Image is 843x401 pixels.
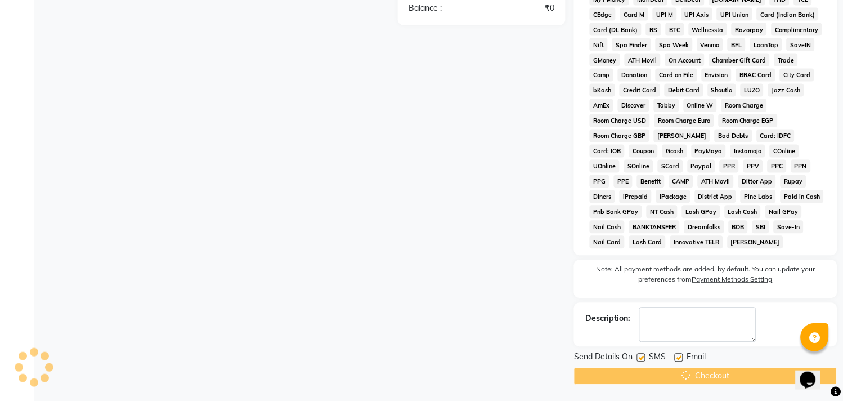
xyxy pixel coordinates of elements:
[656,69,697,82] span: Card on File
[684,99,718,112] span: Online W
[665,84,703,97] span: Debit Card
[612,38,651,51] span: Spa Finder
[637,175,665,188] span: Benefit
[656,38,693,51] span: Spa Week
[732,23,767,36] span: Razorpay
[728,236,784,249] span: [PERSON_NAME]
[770,145,799,158] span: COnline
[774,54,798,66] span: Trade
[796,356,832,390] iframe: chat widget
[590,54,620,66] span: GMoney
[658,160,683,173] span: SCard
[590,8,616,21] span: CEdge
[768,160,787,173] span: PPC
[772,23,822,36] span: Complimentary
[781,175,806,188] span: Rupay
[738,175,776,188] span: Dittor App
[662,145,687,158] span: Gcash
[625,54,661,66] span: ATH Movil
[692,145,727,158] span: PayMaya
[654,130,710,142] span: [PERSON_NAME]
[590,221,625,234] span: Nail Cash
[774,221,804,234] span: Save-In
[482,2,563,14] div: ₹0
[618,69,651,82] span: Donation
[781,190,824,203] span: Paid in Cash
[791,160,811,173] span: PPN
[719,114,778,127] span: Room Charge EGP
[620,8,648,21] span: Card M
[629,236,666,249] span: Lash Card
[590,130,649,142] span: Room Charge GBP
[702,69,732,82] span: Envision
[590,38,608,51] span: Nift
[684,221,724,234] span: Dreamfolks
[689,23,728,36] span: Wellnessta
[401,2,482,14] div: Balance :
[728,38,746,51] span: BFL
[709,54,770,66] span: Chamber Gift Card
[715,130,752,142] span: Bad Debts
[665,54,705,66] span: On Account
[670,236,723,249] span: Innovative TELR
[590,190,615,203] span: Diners
[681,8,713,21] span: UPI Axis
[721,99,767,112] span: Room Charge
[741,190,776,203] span: Pine Labs
[708,84,737,97] span: Shoutlo
[590,84,615,97] span: bKash
[590,114,650,127] span: Room Charge USD
[654,114,714,127] span: Room Charge Euro
[590,236,625,249] span: Nail Card
[743,160,763,173] span: PPV
[697,38,724,51] span: Venmo
[574,351,633,366] span: Send Details On
[654,99,679,112] span: Tabby
[629,221,680,234] span: BANKTANSFER
[629,145,658,158] span: Coupon
[590,206,642,219] span: Pnb Bank GPay
[717,8,752,21] span: UPI Union
[656,190,690,203] span: iPackage
[646,23,661,36] span: RS
[741,84,764,97] span: LUZO
[757,130,795,142] span: Card: IDFC
[649,351,666,366] span: SMS
[585,265,826,289] label: Note: All payment methods are added, by default. You can update your preferences from
[736,69,775,82] span: BRAC Card
[624,160,653,173] span: SOnline
[687,351,706,366] span: Email
[590,99,613,112] span: AmEx
[590,160,620,173] span: UOnline
[688,160,716,173] span: Paypal
[590,23,642,36] span: Card (DL Bank)
[757,8,819,21] span: Card (Indian Bank)
[765,206,802,219] span: Nail GPay
[698,175,734,188] span: ATH Movil
[695,190,737,203] span: District App
[590,145,625,158] span: Card: IOB
[692,275,773,285] label: Payment Methods Setting
[620,190,652,203] span: iPrepaid
[730,145,765,158] span: Instamojo
[768,84,804,97] span: Jazz Cash
[725,206,761,219] span: Lash Cash
[780,69,814,82] span: City Card
[590,175,609,188] span: PPG
[720,160,739,173] span: PPR
[787,38,815,51] span: SaveIN
[618,99,649,112] span: Discover
[585,313,630,325] div: Description:
[614,175,633,188] span: PPE
[653,8,677,21] span: UPI M
[750,38,782,51] span: LoanTap
[729,221,748,234] span: BOB
[620,84,660,97] span: Credit Card
[647,206,678,219] span: NT Cash
[669,175,694,188] span: CAMP
[590,69,613,82] span: Comp
[752,221,769,234] span: SBI
[666,23,684,36] span: BTC
[682,206,720,219] span: Lash GPay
